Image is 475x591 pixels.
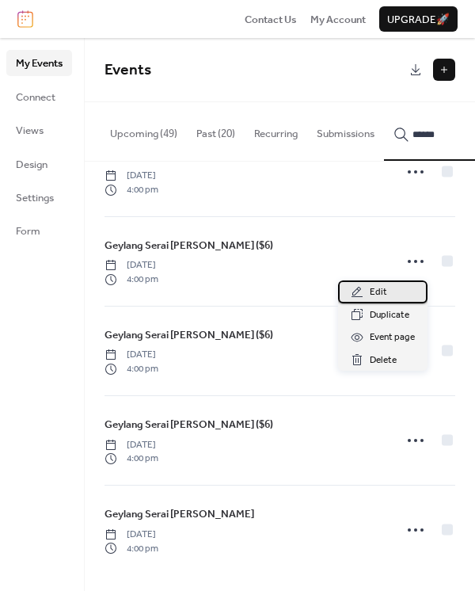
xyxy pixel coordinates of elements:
[387,12,450,28] span: Upgrade 🚀
[6,84,72,109] a: Connect
[370,353,397,368] span: Delete
[6,218,72,243] a: Form
[307,102,384,158] button: Submissions
[6,151,72,177] a: Design
[310,11,366,27] a: My Account
[104,238,273,254] span: Geylang Serai [PERSON_NAME] ($6)
[16,190,54,206] span: Settings
[104,438,158,452] span: [DATE]
[104,506,254,522] span: Geylang Serai [PERSON_NAME]
[16,157,47,173] span: Design
[104,258,158,273] span: [DATE]
[370,284,387,300] span: Edit
[16,223,40,239] span: Form
[104,326,273,344] a: Geylang Serai [PERSON_NAME] ($6)
[16,123,44,139] span: Views
[370,307,409,323] span: Duplicate
[104,452,158,466] span: 4:00 pm
[104,55,151,85] span: Events
[16,55,63,71] span: My Events
[104,237,273,254] a: Geylang Serai [PERSON_NAME] ($6)
[370,330,415,345] span: Event page
[187,102,245,158] button: Past (20)
[6,50,72,75] a: My Events
[104,528,158,542] span: [DATE]
[17,10,33,28] img: logo
[379,6,458,32] button: Upgrade🚀
[104,416,273,433] a: Geylang Serai [PERSON_NAME] ($6)
[310,12,366,28] span: My Account
[16,90,55,105] span: Connect
[104,348,158,362] span: [DATE]
[104,327,273,343] span: Geylang Serai [PERSON_NAME] ($6)
[104,417,273,433] span: Geylang Serai [PERSON_NAME] ($6)
[6,185,72,210] a: Settings
[104,169,158,183] span: [DATE]
[104,362,158,376] span: 4:00 pm
[104,542,158,556] span: 4:00 pm
[245,12,297,28] span: Contact Us
[245,11,297,27] a: Contact Us
[245,102,307,158] button: Recurring
[6,117,72,143] a: Views
[101,102,187,158] button: Upcoming (49)
[104,273,158,287] span: 4:00 pm
[104,505,254,523] a: Geylang Serai [PERSON_NAME]
[104,183,158,197] span: 4:00 pm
